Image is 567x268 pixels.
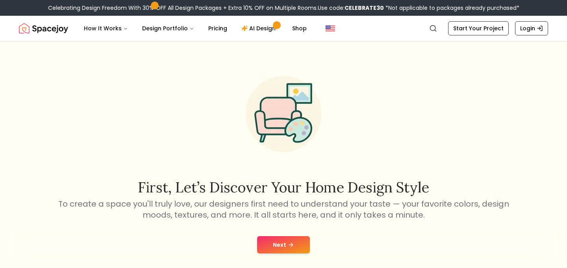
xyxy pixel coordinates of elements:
[515,21,548,35] a: Login
[235,20,284,36] a: AI Design
[202,20,233,36] a: Pricing
[448,21,509,35] a: Start Your Project
[78,20,313,36] nav: Main
[318,4,384,12] span: Use code:
[233,64,334,164] img: Start Style Quiz Illustration
[19,20,68,36] a: Spacejoy
[48,4,519,12] div: Celebrating Design Freedom With 30% OFF All Design Packages + Extra 10% OFF on Multiple Rooms.
[19,16,548,41] nav: Global
[286,20,313,36] a: Shop
[57,198,510,220] p: To create a space you'll truly love, our designers first need to understand your taste — your fav...
[136,20,200,36] button: Design Portfolio
[326,24,335,33] img: United States
[57,179,510,195] h2: First, let’s discover your home design style
[345,4,384,12] b: CELEBRATE30
[257,236,310,253] button: Next
[19,20,68,36] img: Spacejoy Logo
[78,20,134,36] button: How It Works
[384,4,519,12] span: *Not applicable to packages already purchased*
